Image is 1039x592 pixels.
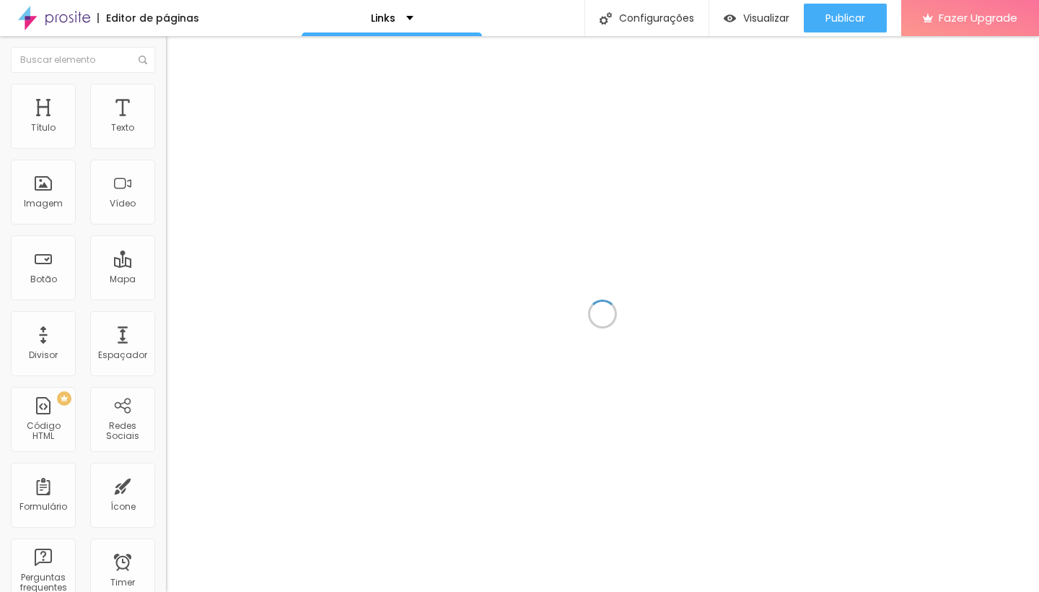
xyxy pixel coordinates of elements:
div: Imagem [24,199,63,209]
div: Botão [30,274,57,284]
div: Mapa [110,274,136,284]
div: Divisor [29,350,58,360]
div: Formulário [19,502,67,512]
div: Redes Sociais [94,421,151,442]
img: Icone [139,56,147,64]
div: Espaçador [98,350,147,360]
button: Publicar [804,4,887,32]
img: view-1.svg [724,12,736,25]
p: Links [371,13,395,23]
span: Visualizar [743,12,789,24]
div: Timer [110,578,135,588]
button: Visualizar [709,4,804,32]
span: Fazer Upgrade [939,12,1017,24]
div: Vídeo [110,199,136,209]
span: Publicar [825,12,865,24]
div: Título [31,123,56,133]
div: Texto [111,123,134,133]
div: Editor de páginas [97,13,199,23]
div: Ícone [110,502,136,512]
input: Buscar elemento [11,47,155,73]
div: Código HTML [14,421,71,442]
img: Icone [600,12,612,25]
